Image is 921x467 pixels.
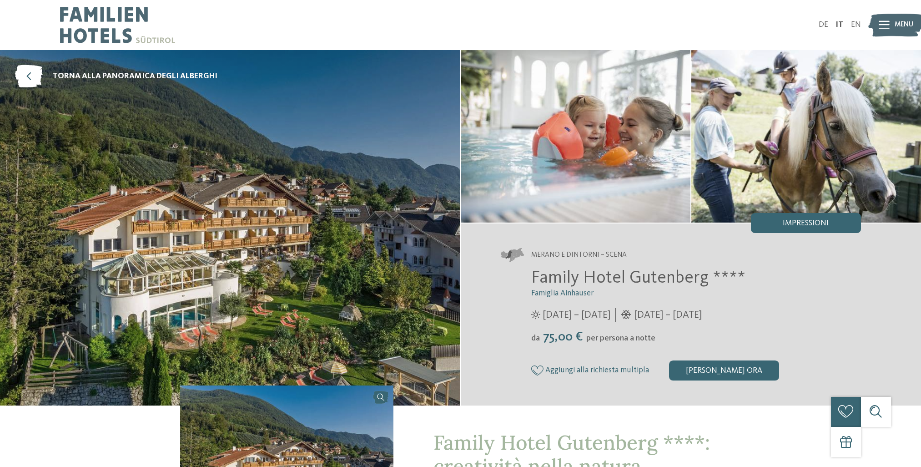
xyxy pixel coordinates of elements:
div: [PERSON_NAME] ora [669,360,779,381]
i: Orari d'apertura inverno [621,310,631,320]
span: Family Hotel Gutenberg **** [531,269,745,287]
span: [DATE] – [DATE] [543,308,610,322]
span: Impressioni [783,219,829,228]
a: EN [851,21,861,29]
i: Orari d'apertura estate [531,310,540,320]
span: Famiglia Ainhauser [531,289,594,297]
span: da [531,335,540,342]
span: per persona a notte [586,335,655,342]
span: Menu [895,20,913,30]
span: Merano e dintorni – Scena [531,250,627,260]
span: Aggiungi alla richiesta multipla [545,366,649,375]
span: [DATE] – [DATE] [634,308,702,322]
span: torna alla panoramica degli alberghi [53,71,217,82]
span: 75,00 € [541,330,585,344]
img: il family hotel a Scena per amanti della natura dall’estro creativo [461,50,691,223]
a: torna alla panoramica degli alberghi [15,65,217,88]
a: IT [835,21,843,29]
a: DE [819,21,828,29]
img: Family Hotel Gutenberg **** [691,50,921,223]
